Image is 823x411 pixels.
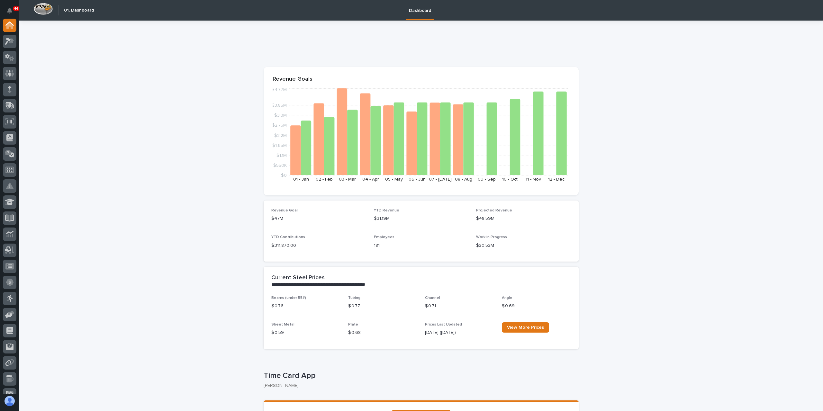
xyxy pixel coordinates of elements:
text: 10 - Oct [502,177,518,182]
p: $ 0.71 [425,303,494,309]
text: 01 - Jan [293,177,309,182]
text: 02 - Feb [316,177,333,182]
text: 11 - Nov [526,177,541,182]
tspan: $3.85M [272,103,287,108]
p: $ 0.76 [271,303,340,309]
span: Beams (under 55#) [271,296,306,300]
p: $ 311,870.00 [271,242,366,249]
p: $20.52M [476,242,571,249]
p: Time Card App [264,371,576,380]
p: Revenue Goals [273,76,570,83]
span: View More Prices [507,325,544,330]
p: [PERSON_NAME] [264,383,574,389]
button: users-avatar [3,394,16,408]
tspan: $1.1M [276,153,287,157]
tspan: $0 [281,173,287,178]
p: $ 0.69 [502,303,571,309]
a: View More Prices [502,322,549,333]
tspan: $3.3M [274,113,287,118]
tspan: $1.65M [272,143,287,147]
p: $48.59M [476,215,571,222]
tspan: $4.77M [272,87,287,92]
span: YTD Contributions [271,235,305,239]
p: $ 0.59 [271,329,340,336]
span: Plate [348,323,358,326]
div: Notifications44 [8,8,16,18]
button: Notifications [3,4,16,17]
span: Work in Progress [476,235,507,239]
text: 08 - Aug [455,177,472,182]
text: 07 - [DATE] [429,177,452,182]
text: 04 - Apr [362,177,379,182]
span: Sheet Metal [271,323,294,326]
p: 44 [14,6,18,11]
span: YTD Revenue [374,209,399,212]
text: 12 - Dec [548,177,565,182]
tspan: $2.75M [272,123,287,128]
p: $ 0.77 [348,303,417,309]
span: Channel [425,296,440,300]
p: $ 0.68 [348,329,417,336]
text: 03 - Mar [339,177,356,182]
tspan: $550K [273,163,287,167]
p: [DATE] ([DATE]) [425,329,494,336]
h2: 01. Dashboard [64,8,94,13]
span: Employees [374,235,394,239]
p: $47M [271,215,366,222]
tspan: $2.2M [274,133,287,138]
text: 05 - May [385,177,403,182]
text: 06 - Jun [409,177,426,182]
text: 09 - Sep [478,177,496,182]
span: Projected Revenue [476,209,512,212]
span: Angle [502,296,512,300]
img: Workspace Logo [34,3,53,15]
span: Tubing [348,296,360,300]
span: Revenue Goal [271,209,298,212]
h2: Current Steel Prices [271,274,325,281]
p: $31.19M [374,215,469,222]
p: 181 [374,242,469,249]
span: Prices Last Updated [425,323,462,326]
